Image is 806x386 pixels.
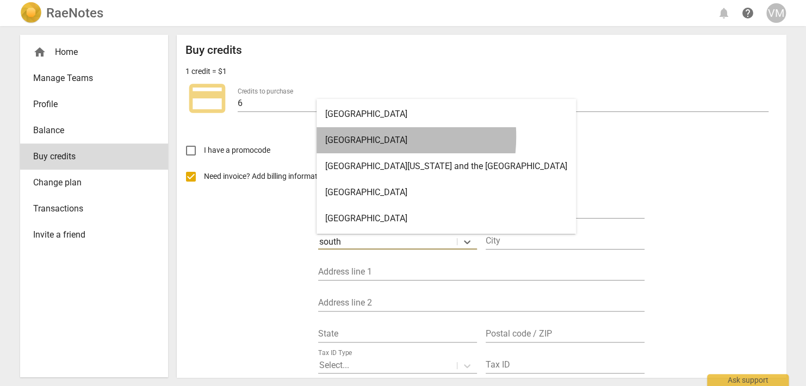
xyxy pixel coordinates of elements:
[33,124,146,137] span: Balance
[33,202,146,215] span: Transactions
[185,66,227,77] p: 1 credit = $1
[319,359,349,371] p: Select...
[20,65,168,91] a: Manage Teams
[317,179,576,206] div: [GEOGRAPHIC_DATA]
[33,98,146,111] span: Profile
[20,117,168,144] a: Balance
[20,196,168,222] a: Transactions
[707,374,789,386] div: Ask support
[33,72,146,85] span: Manage Teams
[20,39,168,65] div: Home
[317,206,576,232] div: [GEOGRAPHIC_DATA]
[20,222,168,248] a: Invite a friend
[33,176,146,189] span: Change plan
[46,5,103,21] h2: RaeNotes
[33,46,146,59] div: Home
[185,77,229,120] span: credit_card
[33,46,46,59] span: home
[33,150,146,163] span: Buy credits
[766,3,786,23] button: VM
[317,101,576,127] div: [GEOGRAPHIC_DATA]
[20,170,168,196] a: Change plan
[185,43,242,57] h2: Buy credits
[20,2,103,24] a: LogoRaeNotes
[318,350,352,356] label: Tax ID Type
[20,2,42,24] img: Logo
[317,153,576,179] div: [GEOGRAPHIC_DATA][US_STATE] and the [GEOGRAPHIC_DATA]
[204,171,330,182] span: Need invoice? Add billing information
[20,144,168,170] a: Buy credits
[741,7,754,20] span: help
[317,127,576,153] div: [GEOGRAPHIC_DATA]
[738,3,758,23] a: Help
[33,228,146,241] span: Invite a friend
[20,91,168,117] a: Profile
[204,145,270,156] span: I have a promocode
[238,88,293,95] label: Credits to purchase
